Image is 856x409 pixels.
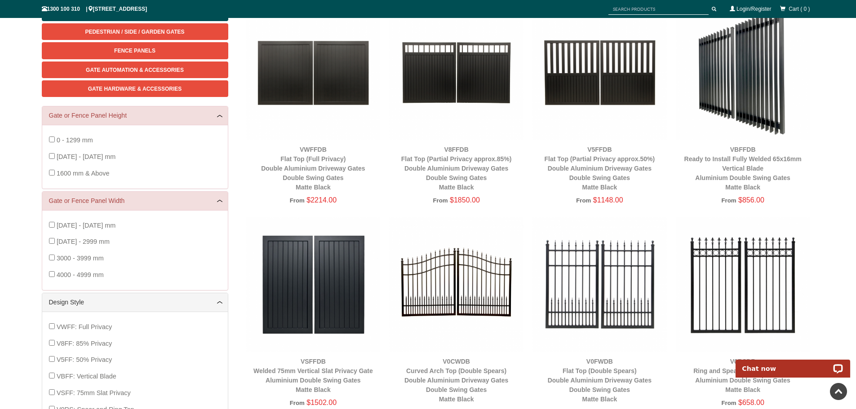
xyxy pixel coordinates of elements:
a: V5FFDBFlat Top (Partial Privacy approx.50%)Double Aluminium Driveway GatesDouble Swing GatesMatte... [545,146,655,191]
img: V5FFDB - Flat Top (Partial Privacy approx.50%) - Double Aluminium Driveway Gates - Double Swing G... [532,5,667,140]
a: V8FFDBFlat Top (Partial Privacy approx.85%)Double Aluminium Driveway GatesDouble Swing GatesMatte... [401,146,512,191]
span: From [290,400,305,406]
img: V0FWDB - Flat Top (Double Spears) - Double Aluminium Driveway Gates - Double Swing Gates - Matte ... [532,217,667,352]
a: VBFFDBReady to Install Fully Welded 65x16mm Vertical BladeAluminium Double Swing GatesMatte Black [684,146,802,191]
span: [DATE] - [DATE] mm [57,222,115,229]
span: Gate Automation & Accessories [86,67,184,73]
a: Pedestrian / Side / Garden Gates [42,23,228,40]
img: V0RSDB - Ring and Spear Top (Fleur-de-lis) - Aluminium Double Swing Gates - Matte Black - Gate Wa... [676,217,810,352]
a: V0CWDBCurved Arch Top (Double Spears)Double Aluminium Driveway GatesDouble Swing GatesMatte Black [404,358,508,403]
span: [DATE] - 2999 mm [57,238,110,245]
a: Login/Register [736,6,771,12]
span: VSFF: 75mm Slat Privacy [57,389,131,396]
span: From [433,197,448,204]
a: VWFFDBFlat Top (Full Privacy)Double Aluminium Driveway GatesDouble Swing GatesMatte Black [261,146,365,191]
span: $658.00 [738,399,764,406]
span: 3000 - 3999 mm [57,255,104,262]
img: V8FFDB - Flat Top (Partial Privacy approx.85%) - Double Aluminium Driveway Gates - Double Swing G... [389,5,523,140]
a: Fence Panels [42,42,228,59]
a: V0FWDBFlat Top (Double Spears)Double Aluminium Driveway GatesDouble Swing GatesMatte Black [548,358,652,403]
span: From [290,197,305,204]
span: [DATE] - [DATE] mm [57,153,115,160]
span: $1502.00 [306,399,337,406]
a: Gate Hardware & Accessories [42,80,228,97]
span: $1850.00 [450,196,480,204]
span: V5FF: 50% Privacy [57,356,112,363]
img: VSFFDB - Welded 75mm Vertical Slat Privacy Gate - Aluminium Double Swing Gates - Matte Black - Ga... [246,217,381,352]
span: From [721,197,736,204]
span: Cart ( 0 ) [789,6,810,12]
span: $856.00 [738,196,764,204]
span: From [576,197,591,204]
span: VBFF: Vertical Blade [57,373,116,380]
input: SEARCH PRODUCTS [608,4,709,15]
a: Design Style [49,298,221,307]
iframe: LiveChat chat widget [730,349,856,378]
span: $2214.00 [306,196,337,204]
img: VBFFDB - Ready to Install Fully Welded 65x16mm Vertical Blade - Aluminium Double Swing Gates - Ma... [676,5,810,140]
a: Gate Automation & Accessories [42,62,228,78]
span: From [721,400,736,406]
a: Gate or Fence Panel Width [49,196,221,206]
span: $1148.00 [593,196,623,204]
span: 4000 - 4999 mm [57,271,104,278]
span: VWFF: Full Privacy [57,323,112,330]
span: Pedestrian / Side / Garden Gates [85,29,184,35]
img: VWFFDB - Flat Top (Full Privacy) - Double Aluminium Driveway Gates - Double Swing Gates - Matte B... [246,5,381,140]
span: Gate Hardware & Accessories [88,86,182,92]
span: V8FF: 85% Privacy [57,340,112,347]
span: 1300 100 310 | [STREET_ADDRESS] [42,6,147,12]
span: 0 - 1299 mm [57,136,93,144]
a: VSFFDBWelded 75mm Vertical Slat Privacy GateAluminium Double Swing GatesMatte Black [253,358,373,393]
img: V0CWDB - Curved Arch Top (Double Spears) - Double Aluminium Driveway Gates - Double Swing Gates -... [389,217,523,352]
span: Fence Panels [114,48,155,54]
span: 1600 mm & Above [57,170,110,177]
a: Gate or Fence Panel Height [49,111,221,120]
